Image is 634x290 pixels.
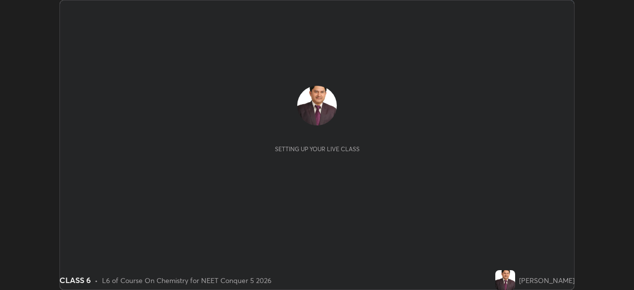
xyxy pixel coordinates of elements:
[519,275,575,286] div: [PERSON_NAME]
[95,275,98,286] div: •
[297,86,337,125] img: 682439f971974016be8beade0d312caf.jpg
[102,275,271,286] div: L6 of Course On Chemistry for NEET Conquer 5 2026
[59,274,91,286] div: CLASS 6
[495,270,515,290] img: 682439f971974016be8beade0d312caf.jpg
[275,145,360,153] div: Setting up your live class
